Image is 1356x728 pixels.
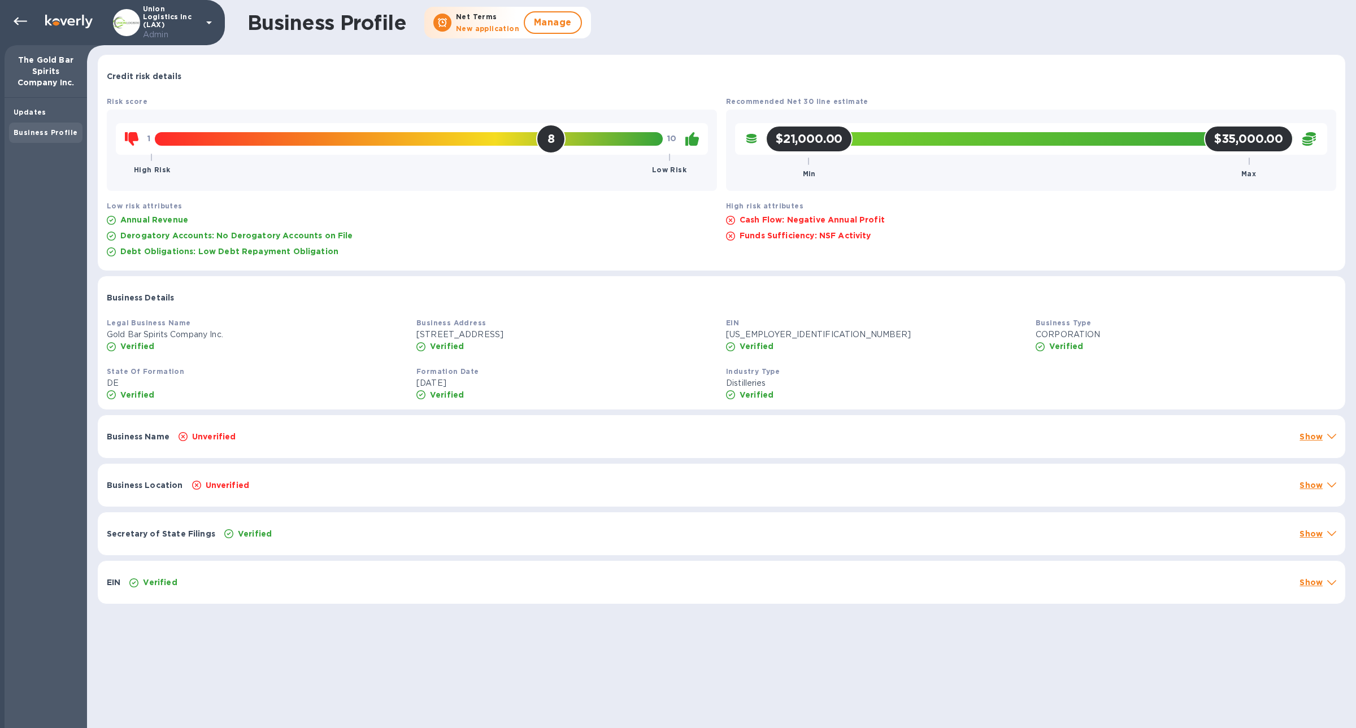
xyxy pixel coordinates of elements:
p: Secretary of State Filings [107,528,215,539]
p: Verified [430,341,464,352]
p: Union Logistics Inc (LAX) [143,5,199,41]
p: Verified [430,389,464,400]
p: Debt Obligations: Low Debt Repayment Obligation [120,246,338,257]
p: CORPORATION [1036,329,1336,341]
h2: $21,000.00 [776,132,842,146]
div: EINVerifiedShow [98,561,1345,604]
b: Recommended Net 30 line estimate [726,97,868,106]
div: Business NameUnverifiedShow [98,415,1345,458]
p: Distilleries [726,377,1027,389]
img: Logo [45,15,93,28]
b: 10 [667,134,676,143]
p: Unverified [206,479,250,491]
b: Low Risk [652,165,686,174]
p: Credit risk details [107,71,181,82]
b: Risk score [107,97,147,106]
p: Funds Sufficiency: NSF Activity [740,230,871,241]
p: Annual Revenue [120,214,188,225]
div: Secretary of State FilingsVerifiedShow [98,512,1345,555]
b: New application [456,24,519,33]
p: Show [1299,431,1323,442]
b: Business Profile [14,128,77,137]
p: Verified [120,341,154,352]
b: Max [1241,169,1256,178]
p: Business Location [107,479,183,491]
b: 1 [147,134,150,143]
h2: 8 [547,132,555,146]
p: Show [1299,577,1323,588]
b: High risk attributes [726,202,803,210]
p: Verified [1049,341,1083,352]
b: Business Type [1036,319,1091,327]
p: Verified [238,528,272,539]
b: EIN [726,319,739,327]
b: Industry Type [726,367,780,376]
b: Net Terms [456,12,497,21]
p: Admin [143,29,199,41]
h2: $35,000.00 [1214,132,1283,146]
p: Verified [143,577,177,588]
b: Low risk attributes [107,202,182,210]
p: Business Details [107,292,174,303]
div: Credit risk details [98,55,1345,91]
b: High Risk [134,165,171,174]
span: Manage [534,16,572,29]
p: [DATE] [416,377,717,389]
div: Business Details [98,276,1345,312]
p: Gold Bar Spirits Company Inc. [107,329,407,341]
p: Verified [120,389,154,400]
p: Verified [740,341,773,352]
h1: Business Profile [247,11,406,34]
b: Business Address [416,319,486,327]
p: EIN [107,577,120,588]
button: Manage [524,11,582,34]
b: Min [803,169,816,178]
p: Cash Flow: Negative Annual Profit [740,214,885,225]
b: Updates [14,108,46,116]
p: [US_EMPLOYER_IDENTIFICATION_NUMBER] [726,329,1027,341]
p: Unverified [192,431,236,442]
p: Derogatory Accounts: No Derogatory Accounts on File [120,230,353,241]
b: Formation Date [416,367,479,376]
p: [STREET_ADDRESS] [416,329,717,341]
p: The Gold Bar Spirits Company Inc. [14,54,78,88]
p: Show [1299,479,1323,491]
b: State Of Formation [107,367,184,376]
p: Business Name [107,431,169,442]
p: Verified [740,389,773,400]
p: DE [107,377,407,389]
div: Business LocationUnverifiedShow [98,464,1345,507]
b: Legal Business Name [107,319,191,327]
p: Show [1299,528,1323,539]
